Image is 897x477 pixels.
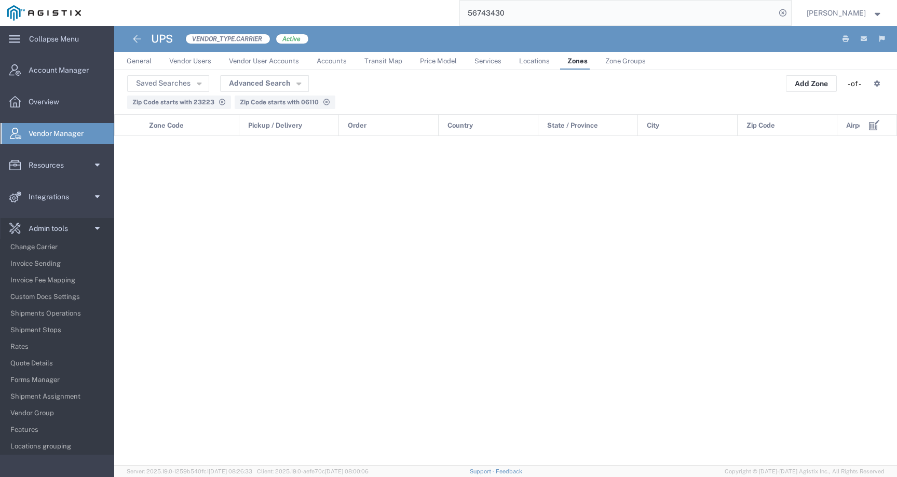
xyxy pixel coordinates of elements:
span: Pickup / Delivery [248,115,302,137]
button: Add Zone [786,75,837,92]
span: Locations [519,57,550,65]
span: Zones [567,57,588,65]
span: Zone Groups [605,57,646,65]
span: Zip Code [746,115,775,137]
span: Price Model [420,57,457,65]
span: Invoice Sending [10,253,106,274]
span: Quote Details [10,353,106,374]
a: Feedback [496,468,522,474]
span: Features [10,419,106,440]
button: [PERSON_NAME] [806,7,883,19]
input: Search for shipment number, reference number [460,1,776,25]
span: VENDOR_TYPE.CARRIER [185,34,270,44]
span: Invoice Fee Mapping [10,270,106,291]
span: Transit Map [364,57,402,65]
span: Client: 2025.19.0-aefe70c [257,468,369,474]
span: Copyright © [DATE]-[DATE] Agistix Inc., All Rights Reserved [725,467,885,476]
span: City [647,115,659,137]
span: Order [348,115,366,137]
span: Overview [29,91,66,112]
span: Zip Code starts with 23223 [132,99,214,106]
span: Zone Code [149,115,184,137]
span: Rates [10,336,106,357]
span: Change Carrier [10,237,106,257]
span: Vendor User Accounts [229,57,299,65]
span: Account Manager [29,60,96,80]
span: Locations grouping [10,436,106,457]
button: Advanced Search [220,75,309,92]
span: Airport Code [846,115,886,137]
span: Accounts [317,57,347,65]
span: General [127,57,152,65]
span: Vendor Users [169,57,211,65]
span: Country [447,115,473,137]
span: [DATE] 08:00:06 [325,468,369,474]
span: Forms Manager [10,370,106,390]
a: Overview [1,91,114,112]
span: Zip Code starts with 06110 [240,99,319,106]
span: Vendor Manager [29,123,91,144]
span: Admin tools [29,218,75,239]
a: Support [470,468,496,474]
a: Integrations [1,186,114,207]
a: Resources [1,155,114,175]
h4: UPS [151,26,173,52]
span: Custom Docs Settings [10,287,106,307]
a: Vendor Manager [1,123,114,144]
span: Shipment Stops [10,320,106,340]
span: Vendor Group [10,403,106,424]
span: Kate Petrenko [807,7,866,19]
span: Server: 2025.19.0-1259b540fc1 [127,468,252,474]
span: [DATE] 08:26:33 [209,468,252,474]
img: logo [7,5,81,21]
a: Account Manager [1,60,114,80]
div: - of - [848,78,866,89]
span: Active [276,34,309,44]
button: Saved Searches [127,75,209,92]
span: State / Province [547,115,598,137]
a: Admin tools [1,218,114,239]
span: Services [474,57,501,65]
span: Collapse Menu [29,29,86,49]
span: Resources [29,155,71,175]
span: Shipments Operations [10,303,106,324]
span: Shipment Assignment [10,386,106,407]
span: Integrations [29,186,76,207]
